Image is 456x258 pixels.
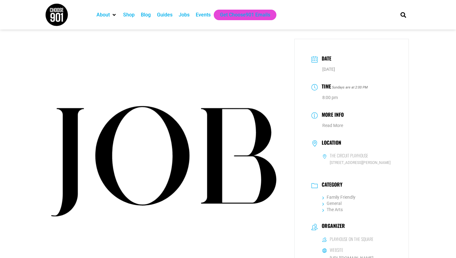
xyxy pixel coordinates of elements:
h6: Playhouse on the Square [330,236,373,242]
a: General [322,201,342,206]
a: Family Friendly [322,195,355,200]
div: Search [398,10,409,20]
h3: Category [319,182,342,189]
h3: More Info [319,111,344,120]
h6: Website [330,247,343,253]
a: Read More [322,123,343,128]
div: About [93,10,120,20]
a: Get Choose901 Emails [220,11,270,19]
a: Jobs [179,11,190,19]
a: Blog [141,11,151,19]
h3: Organizer [319,223,345,230]
h6: The Circuit Playhouse [330,153,368,158]
abbr: 8:00 pm [322,95,338,100]
h3: Time [319,83,331,92]
nav: Main nav [93,10,390,20]
i: Sundays are at 2:00 PM [332,85,368,89]
span: [STREET_ADDRESS][PERSON_NAME] [322,160,392,166]
a: Guides [157,11,172,19]
h3: Location [319,140,341,147]
a: Shop [123,11,135,19]
a: About [96,11,110,19]
h3: Date [319,55,331,64]
span: [DATE] [322,67,335,72]
a: Events [196,11,211,19]
a: The Arts [322,207,343,212]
